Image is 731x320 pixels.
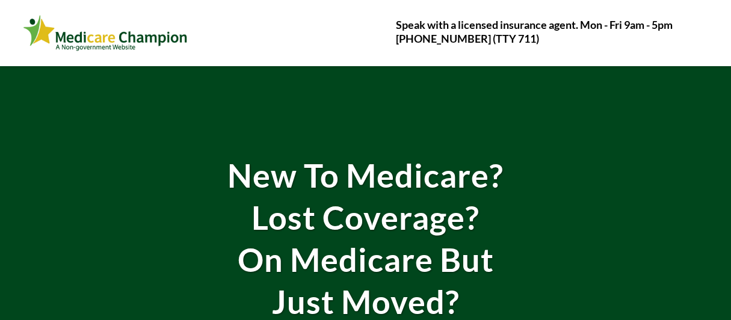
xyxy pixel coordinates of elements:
strong: New To Medicare? [227,156,504,195]
strong: On Medicare But [238,240,494,279]
strong: Lost Coverage? [251,198,480,237]
strong: [PHONE_NUMBER] (TTY 711) [396,32,539,45]
strong: Speak with a licensed insurance agent. Mon - Fri 9am - 5pm [396,18,673,31]
img: Webinar [23,13,188,54]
